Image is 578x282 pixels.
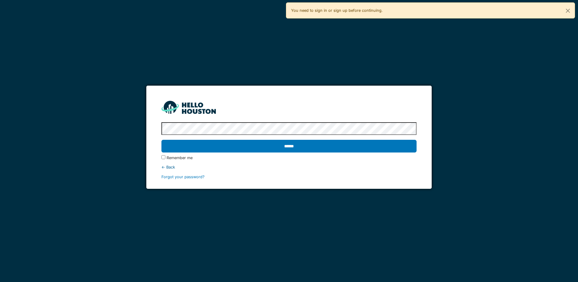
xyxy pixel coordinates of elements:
div: ← Back [161,164,416,170]
div: You need to sign in or sign up before continuing. [286,2,575,18]
button: Close [561,3,575,19]
label: Remember me [167,155,193,161]
img: HH_line-BYnF2_Hg.png [161,101,216,114]
a: Forgot your password? [161,175,205,179]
